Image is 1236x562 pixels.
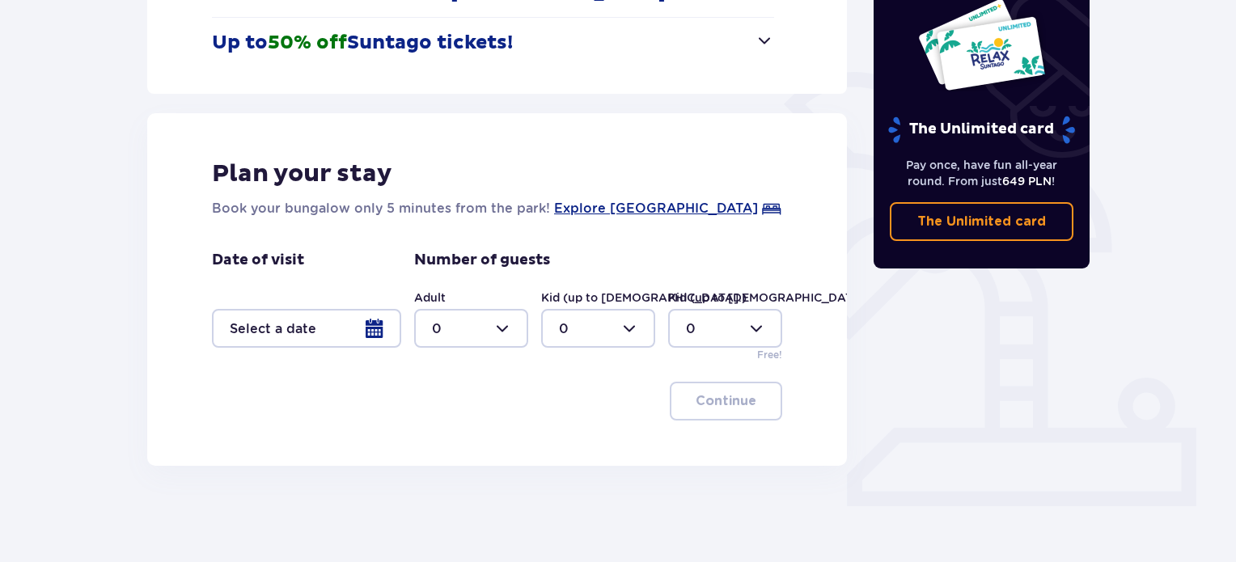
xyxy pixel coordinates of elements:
[668,289,874,306] label: Kid (up to [DEMOGRAPHIC_DATA].)
[890,202,1074,241] a: The Unlimited card
[414,251,550,270] p: Number of guests
[212,18,774,68] button: Up to50% offSuntago tickets!
[890,157,1074,189] p: Pay once, have fun all-year round. From just !
[212,251,304,270] p: Date of visit
[414,289,446,306] label: Adult
[541,289,747,306] label: Kid (up to [DEMOGRAPHIC_DATA].)
[212,158,392,189] p: Plan your stay
[212,31,513,55] p: Up to Suntago tickets!
[212,199,550,218] p: Book your bungalow only 5 minutes from the park!
[670,382,782,420] button: Continue
[887,116,1077,144] p: The Unlimited card
[268,31,347,55] span: 50% off
[757,348,782,362] p: Free!
[1002,175,1052,188] span: 649 PLN
[554,199,758,218] a: Explore [GEOGRAPHIC_DATA]
[917,213,1046,230] p: The Unlimited card
[696,392,756,410] p: Continue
